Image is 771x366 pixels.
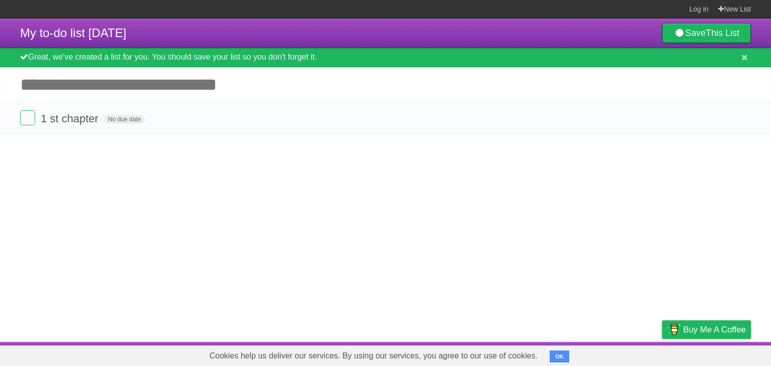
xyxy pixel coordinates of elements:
button: OK [550,350,569,362]
a: Suggest a feature [688,344,751,363]
span: Buy me a coffee [683,321,746,338]
a: SaveThis List [662,23,751,43]
a: Terms [615,344,637,363]
a: Developers [562,344,602,363]
span: No due date [104,115,145,124]
span: 1 st chapter [41,112,101,125]
label: Done [20,110,35,125]
a: Privacy [649,344,675,363]
span: My to-do list [DATE] [20,26,126,40]
img: Buy me a coffee [667,321,681,338]
a: About [529,344,550,363]
b: This List [706,28,739,38]
a: Buy me a coffee [662,320,751,339]
span: Cookies help us deliver our services. By using our services, you agree to our use of cookies. [199,346,548,366]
